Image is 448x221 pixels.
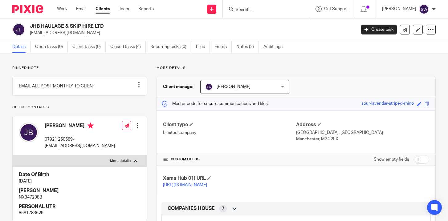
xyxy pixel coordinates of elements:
p: [GEOGRAPHIC_DATA], [GEOGRAPHIC_DATA] [296,130,429,136]
h4: Client type [163,122,296,128]
h4: Address [296,122,429,128]
h4: Date Of Birth [19,171,141,178]
a: Create task [361,25,397,34]
p: NX347208B [19,194,141,200]
h4: [PERSON_NAME] [45,123,115,130]
a: Open tasks (0) [35,41,68,53]
p: 07921 250589- [45,136,115,143]
p: Manchester, M24 2LX [296,136,429,142]
img: svg%3E [19,123,39,142]
span: Get Support [324,7,348,11]
a: Clients [96,6,110,12]
a: Recurring tasks (0) [150,41,191,53]
a: Work [57,6,67,12]
input: Search [235,7,291,13]
a: Audit logs [263,41,287,53]
h3: Client manager [163,84,194,90]
h4: Xama Hub 01) URL [163,175,296,182]
label: Show empty fields [374,156,409,163]
p: 8581783629 [19,210,141,216]
span: COMPANIES HOUSE [168,205,215,212]
p: [PERSON_NAME] [382,6,416,12]
p: Limited company [163,130,296,136]
p: Pinned note [12,66,147,70]
div: sour-lavendar-striped-rhino [361,100,414,107]
h2: JHB HAULAGE & SKIP HIRE LTD [30,23,287,30]
h4: PERSONAL UTR [19,203,141,210]
a: Details [12,41,31,53]
img: svg%3E [419,4,429,14]
a: Reports [138,6,154,12]
a: Team [119,6,129,12]
p: More details [110,159,131,163]
a: Email [76,6,86,12]
a: Notes (2) [236,41,259,53]
a: Closed tasks (4) [110,41,146,53]
img: Pixie [12,5,43,13]
i: Primary [88,123,94,129]
a: Emails [214,41,232,53]
h4: CUSTOM FIELDS [163,157,296,162]
img: svg%3E [205,83,213,90]
span: 7 [222,206,224,212]
a: Files [196,41,210,53]
a: Client tasks (0) [72,41,106,53]
p: [EMAIL_ADDRESS][DOMAIN_NAME] [45,143,115,149]
p: Client contacts [12,105,147,110]
p: [EMAIL_ADDRESS][DOMAIN_NAME] [30,30,352,36]
p: [DATE] [19,178,141,184]
span: [PERSON_NAME] [217,85,250,89]
img: svg%3E [12,23,25,36]
a: [URL][DOMAIN_NAME] [163,183,207,187]
p: Master code for secure communications and files [161,101,268,107]
p: More details [157,66,436,70]
h4: [PERSON_NAME] [19,187,141,194]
